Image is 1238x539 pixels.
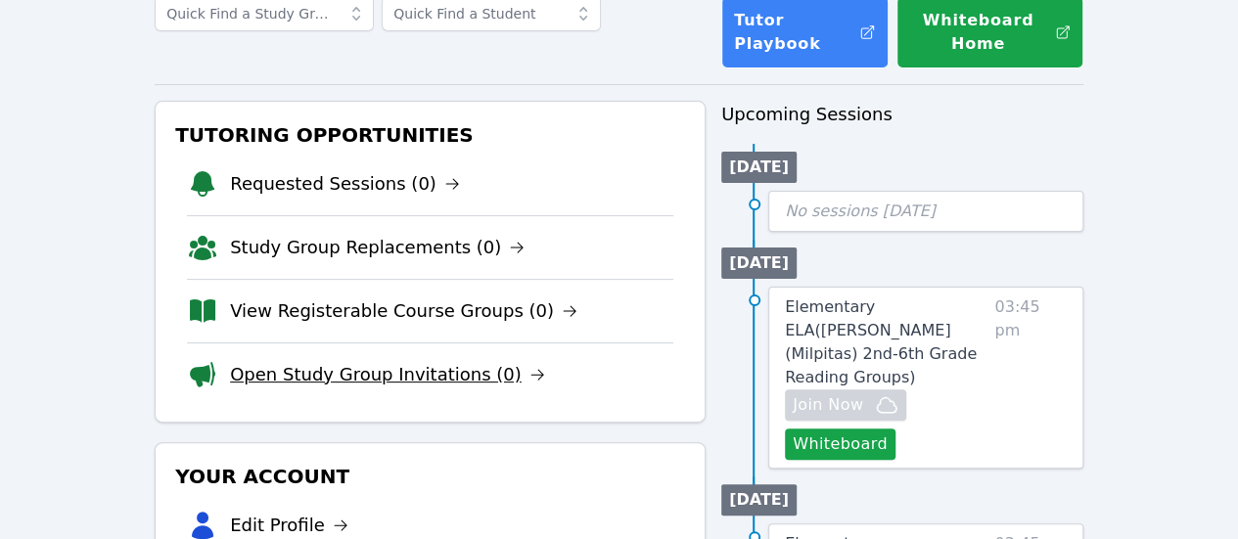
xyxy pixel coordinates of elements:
[721,247,797,279] li: [DATE]
[785,202,936,220] span: No sessions [DATE]
[994,295,1067,460] span: 03:45 pm
[721,101,1083,128] h3: Upcoming Sessions
[230,234,525,261] a: Study Group Replacements (0)
[230,170,460,198] a: Requested Sessions (0)
[230,297,577,325] a: View Registerable Course Groups (0)
[721,484,797,516] li: [DATE]
[785,295,986,389] a: Elementary ELA([PERSON_NAME] (Milpitas) 2nd-6th Grade Reading Groups)
[171,459,689,494] h3: Your Account
[793,393,863,417] span: Join Now
[785,428,895,460] button: Whiteboard
[785,389,906,421] button: Join Now
[721,152,797,183] li: [DATE]
[171,117,689,153] h3: Tutoring Opportunities
[230,361,545,388] a: Open Study Group Invitations (0)
[785,297,977,386] span: Elementary ELA ( [PERSON_NAME] (Milpitas) 2nd-6th Grade Reading Groups )
[230,512,348,539] a: Edit Profile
